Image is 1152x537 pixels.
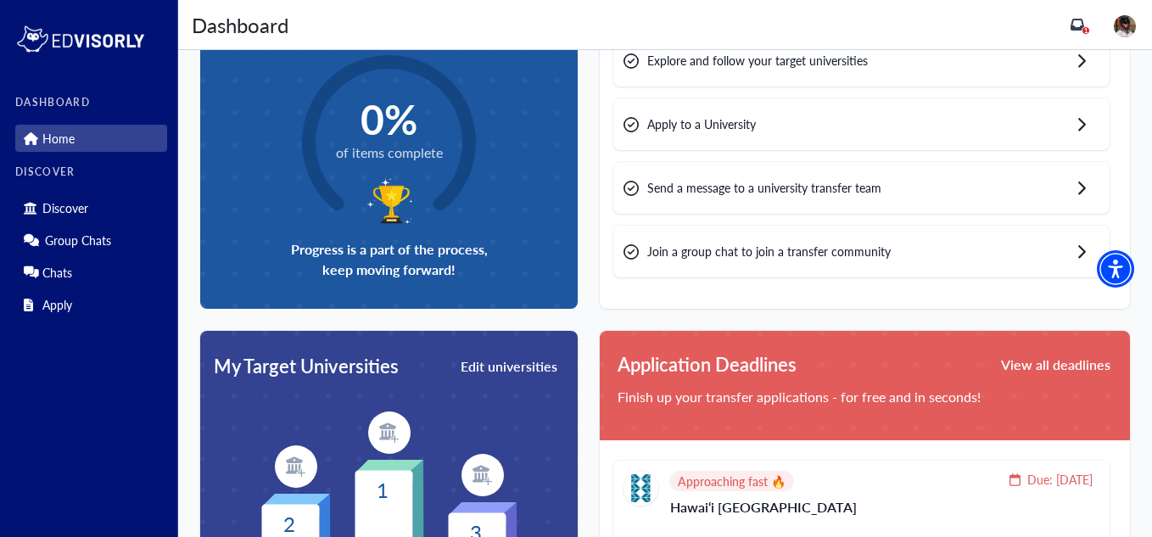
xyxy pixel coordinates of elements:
[15,291,167,318] div: Apply
[15,227,167,254] div: Group Chats
[1027,471,1093,489] span: Due: [DATE]
[647,179,881,197] span: Send a message to a university transfer team
[15,259,167,286] div: Chats
[15,125,167,152] div: Home
[15,194,167,221] div: Discover
[459,355,559,378] button: Edit universities
[1071,18,1084,31] a: 1
[291,239,488,280] span: Progress is a part of the process, keep moving forward!
[42,201,88,215] p: Discover
[15,97,167,109] label: DASHBOARD
[42,131,75,146] p: Home
[461,454,504,496] img: item-logo
[275,445,317,488] img: item-logo
[1084,26,1088,35] span: 1
[999,350,1112,378] button: View all deadlines
[365,175,414,227] img: trophy-icon
[647,115,756,133] span: Apply to a University
[15,22,146,56] img: logo
[45,233,111,248] p: Group Chats
[647,52,868,70] span: Explore and follow your target universities
[670,501,1093,528] p: Hawai‘i [GEOGRAPHIC_DATA]
[192,9,288,40] div: Dashboard
[1097,250,1134,288] div: Accessibility Menu
[678,476,786,486] span: Approaching fast 🔥
[214,352,399,380] span: My Target Universities
[42,298,72,312] p: Apply
[42,266,72,280] p: Chats
[618,350,797,378] span: Application Deadlines
[368,411,411,454] img: item-logo
[1114,15,1136,37] img: image
[647,243,891,260] span: Join a group chat to join a transfer community
[336,94,443,143] span: 0%
[15,166,167,178] label: DISCOVER
[618,387,1112,407] p: Finish up your transfer applications - for free and in seconds!
[624,471,658,506] img: Hawai‘i Pacific University
[336,143,443,163] span: of items complete
[377,475,389,504] text: 1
